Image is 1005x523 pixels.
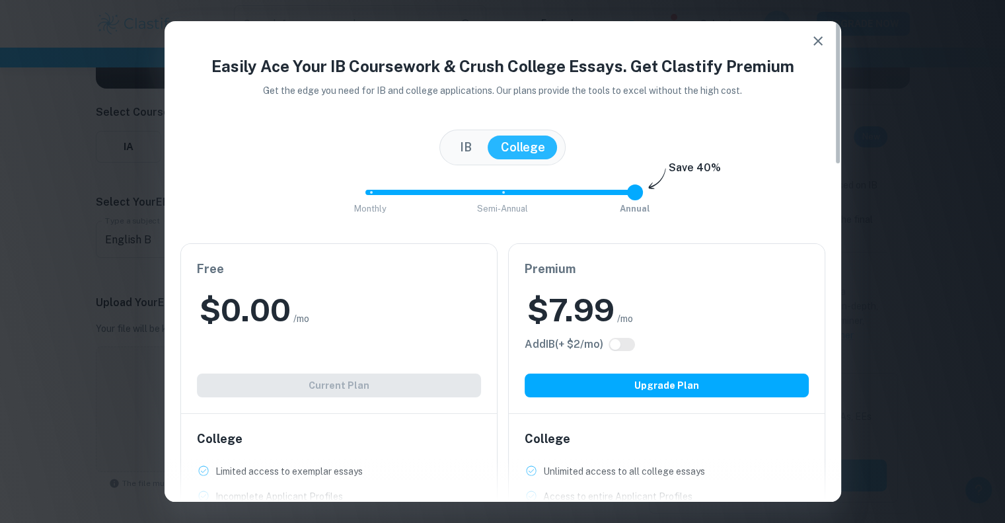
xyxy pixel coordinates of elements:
span: Semi-Annual [477,204,528,214]
span: /mo [617,311,633,326]
button: IB [447,136,485,159]
h6: College [525,430,809,448]
h2: $ 0.00 [200,289,291,331]
h6: Free [197,260,481,278]
span: Annual [620,204,650,214]
span: /mo [293,311,309,326]
span: Monthly [354,204,387,214]
h4: Easily Ace Your IB Coursework & Crush College Essays. Get Clastify Premium [180,54,825,78]
img: subscription-arrow.svg [648,168,666,190]
button: Upgrade Plan [525,374,809,397]
h6: College [197,430,481,448]
h6: Premium [525,260,809,278]
button: College [488,136,558,159]
h6: Click to see all the additional IB features. [525,337,603,352]
h2: $ 7.99 [527,289,614,331]
h6: Save 40% [669,160,721,182]
p: Get the edge you need for IB and college applications. Our plans provide the tools to excel witho... [244,83,761,98]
